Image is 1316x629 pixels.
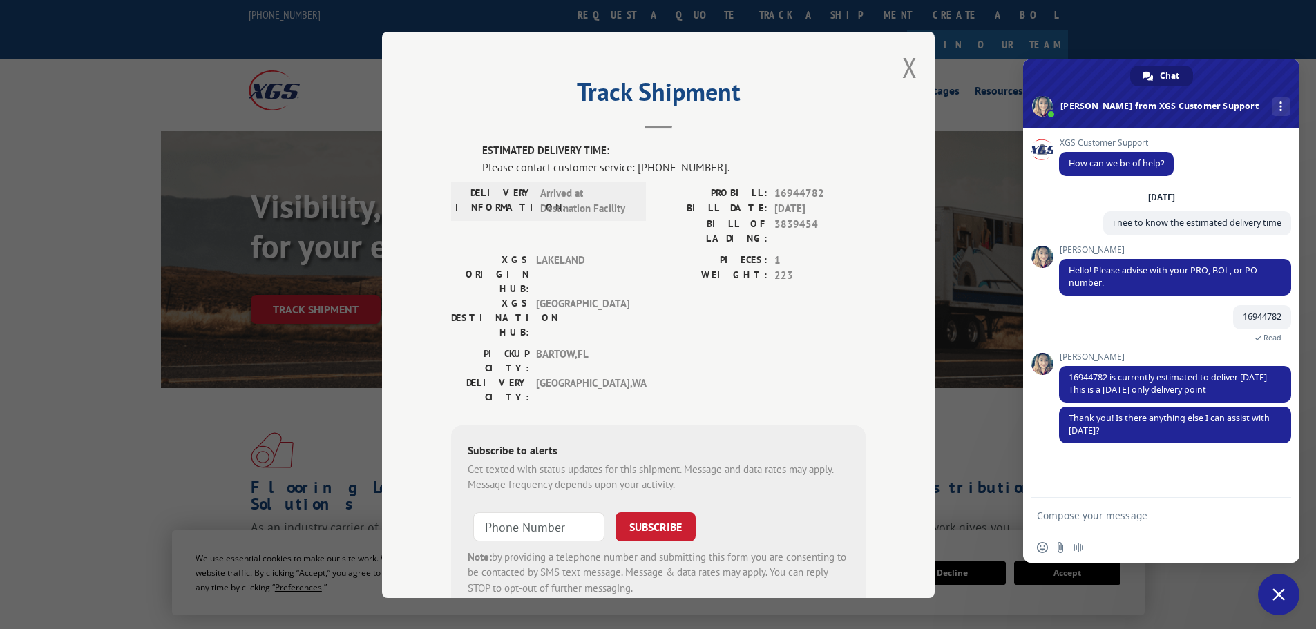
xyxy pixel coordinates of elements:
div: by providing a telephone number and submitting this form you are consenting to be contacted by SM... [468,549,849,596]
span: 3839454 [774,216,866,245]
div: Please contact customer service: [PHONE_NUMBER]. [482,158,866,175]
label: DELIVERY INFORMATION: [455,185,533,216]
span: [DATE] [774,201,866,217]
span: Audio message [1073,542,1084,553]
span: XGS Customer Support [1059,138,1174,148]
span: Hello! Please advise with your PRO, BOL, or PO number. [1069,264,1257,289]
span: 16944782 [774,185,866,201]
span: [GEOGRAPHIC_DATA] , WA [536,375,629,404]
textarea: Compose your message... [1037,510,1255,522]
label: WEIGHT: [658,268,767,284]
span: LAKELAND [536,252,629,296]
span: Send a file [1055,542,1066,553]
label: DELIVERY CITY: [451,375,529,404]
span: Read [1263,333,1281,342]
span: i nee to know the estimated delivery time [1113,217,1281,229]
h2: Track Shipment [451,82,866,108]
span: How can we be of help? [1069,157,1164,169]
span: Chat [1160,66,1179,86]
label: BILL OF LADING: [658,216,767,245]
div: Get texted with status updates for this shipment. Message and data rates may apply. Message frequ... [468,461,849,492]
button: SUBSCRIBE [616,512,696,541]
span: Insert an emoji [1037,542,1048,553]
input: Phone Number [473,512,604,541]
label: PICKUP CITY: [451,346,529,375]
strong: Note: [468,550,492,563]
div: [DATE] [1148,193,1175,202]
div: Chat [1130,66,1193,86]
span: 16944782 is currently estimated to deliver [DATE]. This is a [DATE] only delivery point [1069,371,1269,396]
div: Close chat [1258,574,1299,615]
span: [GEOGRAPHIC_DATA] [536,296,629,339]
label: XGS ORIGIN HUB: [451,252,529,296]
button: Close modal [902,49,917,86]
label: PROBILL: [658,185,767,201]
span: 223 [774,268,866,284]
div: Subscribe to alerts [468,441,849,461]
span: 1 [774,252,866,268]
label: PIECES: [658,252,767,268]
span: Arrived at Destination Facility [540,185,633,216]
div: More channels [1272,97,1290,116]
span: 16944782 [1243,311,1281,322]
label: XGS DESTINATION HUB: [451,296,529,339]
span: BARTOW , FL [536,346,629,375]
span: Thank you! Is there anything else I can assist with [DATE]? [1069,412,1270,436]
span: [PERSON_NAME] [1059,245,1291,255]
label: ESTIMATED DELIVERY TIME: [482,143,866,159]
label: BILL DATE: [658,201,767,217]
span: [PERSON_NAME] [1059,352,1291,362]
